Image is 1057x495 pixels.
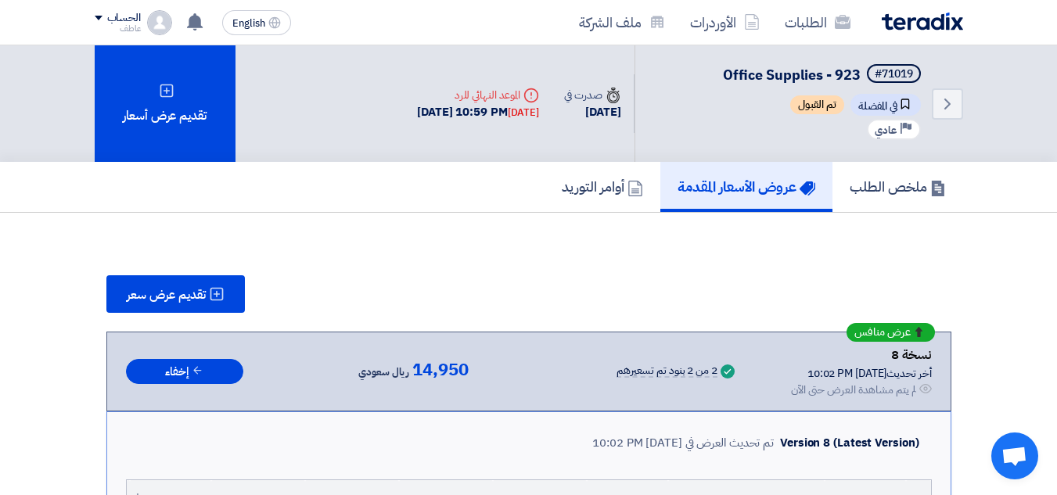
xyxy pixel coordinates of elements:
span: English [232,18,265,29]
span: في المفضلة [850,94,921,116]
div: #71019 [875,69,913,80]
h5: أوامر التوريد [562,178,643,195]
span: 14,950 [412,360,468,379]
button: تقديم عرض سعر [106,275,245,313]
span: عرض منافس [854,327,911,338]
div: عاطف [95,24,141,33]
div: نسخة 8 [791,345,932,365]
span: عادي [875,123,897,138]
div: تم تحديث العرض في [DATE] 10:02 PM [592,434,774,452]
div: [DATE] [508,105,539,120]
div: تقديم عرض أسعار [95,45,235,162]
span: تم القبول [790,95,844,114]
img: Teradix logo [882,13,963,30]
div: أخر تحديث [DATE] 10:02 PM [791,365,932,382]
span: ريال سعودي [358,363,409,382]
div: صدرت في [564,87,620,103]
div: 2 من 2 بنود تم تسعيرهم [617,365,717,378]
h5: Office Supplies - 923 [723,64,924,86]
h5: ملخص الطلب [850,178,946,195]
a: أوامر التوريد [545,162,660,212]
span: تقديم عرض سعر [127,289,206,301]
a: ملخص الطلب [832,162,963,212]
div: الموعد النهائي للرد [417,87,539,103]
div: الحساب [107,12,141,25]
button: إخفاء [126,359,243,385]
div: Version 8 (Latest Version) [780,434,919,452]
a: الأوردرات [678,4,772,41]
span: Office Supplies - 923 [723,64,861,85]
div: [DATE] [564,103,620,121]
h5: عروض الأسعار المقدمة [678,178,815,195]
img: profile_test.png [147,10,172,35]
div: [DATE] 10:59 PM [417,103,539,121]
a: عروض الأسعار المقدمة [660,162,832,212]
a: الطلبات [772,4,863,41]
button: English [222,10,291,35]
div: لم يتم مشاهدة العرض حتى الآن [791,382,916,398]
a: ملف الشركة [566,4,678,41]
a: Open chat [991,432,1038,479]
